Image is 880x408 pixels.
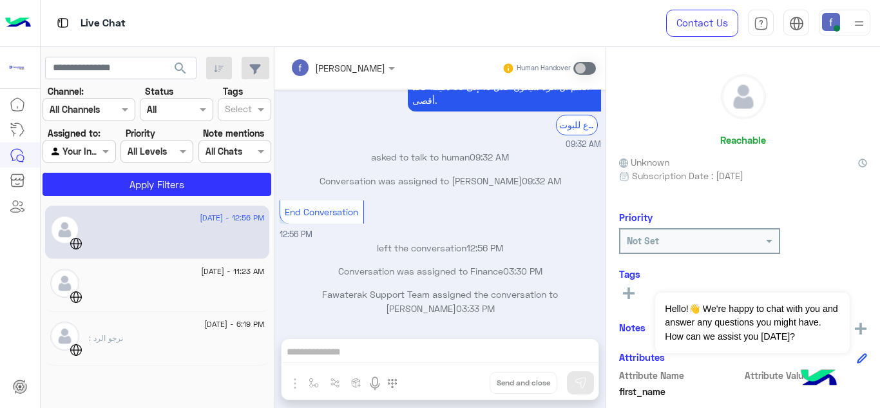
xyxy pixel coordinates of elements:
[789,16,804,31] img: tab
[173,61,188,76] span: search
[855,323,866,335] img: add
[456,303,495,314] span: 03:33 PM
[70,237,82,250] img: WebChat
[522,175,561,186] span: 09:32 AM
[619,369,742,382] span: Attribute Name
[666,10,738,37] a: Contact Us
[55,15,71,31] img: tab
[43,173,271,196] button: Apply Filters
[5,10,31,37] img: Logo
[280,287,601,315] p: Fawaterak Support Team assigned the conversation to [PERSON_NAME]
[165,57,196,84] button: search
[200,212,264,224] span: [DATE] - 12:56 PM
[470,151,509,162] span: 09:32 AM
[280,264,601,278] p: Conversation was assigned to Finance
[285,206,358,217] span: End Conversation
[280,174,601,188] p: Conversation was assigned to [PERSON_NAME]
[223,84,243,98] label: Tags
[70,291,82,304] img: WebChat
[566,139,601,151] span: 09:32 AM
[50,322,79,351] img: defaultAdmin.png
[280,229,312,239] span: 12:56 PM
[5,56,28,79] img: 171468393613305
[503,266,542,277] span: 03:30 PM
[204,318,264,330] span: [DATE] - 6:19 PM
[490,372,557,394] button: Send and close
[280,150,601,164] p: asked to talk to human
[748,10,774,37] a: tab
[466,242,503,253] span: 12:56 PM
[796,356,841,402] img: hulul-logo.png
[720,134,766,146] h6: Reachable
[556,115,598,135] div: الرجوع للبوت
[619,155,669,169] span: Unknown
[632,169,743,182] span: Subscription Date : [DATE]
[619,268,867,280] h6: Tags
[851,15,867,32] img: profile
[70,344,82,356] img: WebChat
[50,215,79,244] img: defaultAdmin.png
[517,63,571,73] small: Human Handover
[280,241,601,255] p: left the conversation
[126,126,155,140] label: Priority
[89,333,123,343] span: نرجو الرد
[81,15,126,32] p: Live Chat
[223,102,252,119] div: Select
[822,13,840,31] img: userImage
[48,126,100,140] label: Assigned to:
[722,75,765,119] img: defaultAdmin.png
[745,369,868,382] span: Attribute Value
[619,322,646,333] h6: Notes
[48,84,84,98] label: Channel:
[619,351,665,363] h6: Attributes
[201,266,264,277] span: [DATE] - 11:23 AM
[655,293,849,353] span: Hello!👋 We're happy to chat with you and answer any questions you might have. How can we assist y...
[619,385,742,398] span: first_name
[50,269,79,298] img: defaultAdmin.png
[145,84,173,98] label: Status
[754,16,769,31] img: tab
[619,211,653,223] h6: Priority
[203,126,264,140] label: Note mentions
